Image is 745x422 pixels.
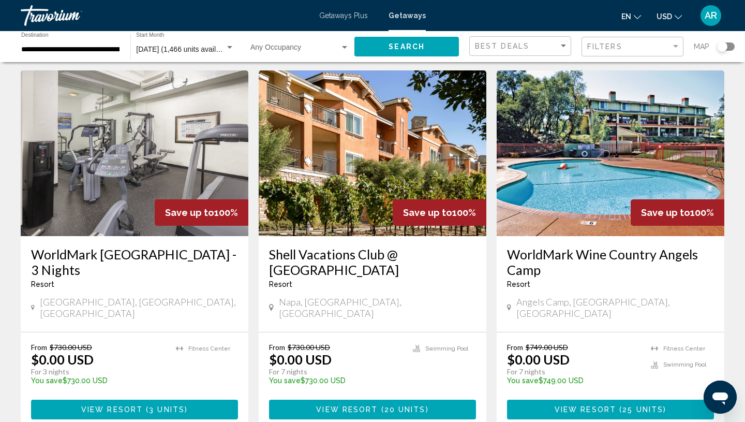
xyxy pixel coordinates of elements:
span: $749.00 USD [526,343,568,352]
button: View Resort(25 units) [507,400,714,419]
span: en [621,12,631,21]
p: $730.00 USD [31,376,166,385]
span: From [269,343,285,352]
p: For 7 nights [269,367,403,376]
span: View Resort [555,406,616,414]
span: $730.00 USD [50,343,92,352]
div: 100% [155,199,248,226]
span: Filters [587,42,622,51]
span: From [31,343,47,352]
span: Swimming Pool [663,361,706,368]
span: Resort [269,280,292,288]
img: 7917E01X.jpg [259,70,486,236]
span: Save up to [641,207,690,218]
p: $0.00 USD [507,352,570,367]
button: View Resort(3 units) [31,400,238,419]
button: Change language [621,9,641,24]
span: 3 units [149,406,185,414]
button: View Resort(20 units) [269,400,476,419]
p: $0.00 USD [31,352,94,367]
mat-select: Sort by [475,42,568,51]
iframe: Button to launch messaging window [704,381,737,414]
img: 5489O01X.jpg [497,70,724,236]
span: ( ) [378,406,428,414]
img: 7733O01X.jpg [21,70,248,236]
span: AR [705,10,717,21]
span: ( ) [143,406,188,414]
a: Getaways Plus [319,11,368,20]
a: Shell Vacations Club @ [GEOGRAPHIC_DATA] [269,246,476,278]
div: 100% [631,199,724,226]
span: Save up to [403,207,452,218]
span: 20 units [384,406,426,414]
span: Fitness Center [663,345,705,352]
span: [GEOGRAPHIC_DATA], [GEOGRAPHIC_DATA], [GEOGRAPHIC_DATA] [40,296,238,319]
span: Swimming Pool [425,345,468,352]
p: For 7 nights [507,367,640,376]
span: You save [269,376,301,385]
span: Map [694,39,709,54]
span: Save up to [165,207,214,218]
a: Travorium [21,5,309,26]
button: Search [354,37,459,56]
span: From [507,343,523,352]
a: Getaways [389,11,426,20]
span: Resort [507,280,530,288]
span: Napa, [GEOGRAPHIC_DATA], [GEOGRAPHIC_DATA] [279,296,476,319]
span: USD [657,12,672,21]
span: Search [389,43,425,51]
span: You save [31,376,63,385]
span: View Resort [81,406,143,414]
span: Resort [31,280,54,288]
span: 25 units [622,406,663,414]
span: Best Deals [475,42,529,50]
span: You save [507,376,539,385]
div: 100% [393,199,486,226]
p: For 3 nights [31,367,166,376]
a: WorldMark [GEOGRAPHIC_DATA] - 3 Nights [31,246,238,278]
a: WorldMark Wine Country Angels Camp [507,246,714,278]
p: $730.00 USD [269,376,403,385]
p: $749.00 USD [507,376,640,385]
button: Filter [582,36,683,57]
span: View Resort [316,406,378,414]
span: $730.00 USD [288,343,330,352]
span: ( ) [616,406,666,414]
button: Change currency [657,9,682,24]
span: Angels Camp, [GEOGRAPHIC_DATA], [GEOGRAPHIC_DATA] [516,296,714,319]
span: Fitness Center [188,345,230,352]
button: User Menu [697,5,724,26]
p: $0.00 USD [269,352,332,367]
span: [DATE] (1,466 units available) [136,45,232,53]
